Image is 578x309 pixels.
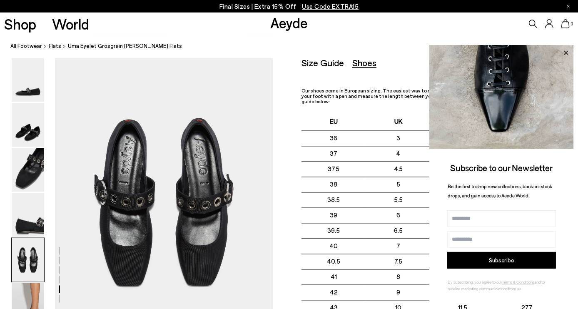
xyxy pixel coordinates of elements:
[429,45,574,149] img: ca3f721fb6ff708a270709c41d776025.jpg
[301,131,366,147] td: 36
[301,162,366,177] td: 37.5
[4,17,36,31] a: Shop
[366,208,431,223] td: 6
[10,35,578,58] nav: breadcrumb
[301,88,559,105] p: Our shoes come in European sizing. The easiest way to measure your foot is to stand on a sheet of...
[52,17,89,31] a: World
[448,279,502,284] span: By subscribing, you agree to our
[12,103,44,147] img: Uma Eyelet Grosgrain Mary-Jane Flats - Image 2
[301,208,366,223] td: 39
[447,252,556,269] button: Subscribe
[12,58,44,102] img: Uma Eyelet Grosgrain Mary-Jane Flats - Image 1
[12,193,44,237] img: Uma Eyelet Grosgrain Mary-Jane Flats - Image 4
[302,2,359,10] span: Navigate to /collections/ss25-final-sizes
[366,193,431,208] td: 5.5
[366,223,431,239] td: 6.5
[10,42,42,50] a: All Footwear
[301,269,366,285] td: 41
[49,42,61,50] a: Flats
[366,113,431,131] th: UK
[366,239,431,254] td: 7
[301,285,366,300] td: 42
[49,42,61,49] span: Flats
[12,238,44,282] img: Uma Eyelet Grosgrain Mary-Jane Flats - Image 5
[502,279,534,284] a: Terms & Conditions
[301,58,344,68] div: Size Guide
[366,131,431,147] td: 3
[366,177,431,193] td: 5
[301,223,366,239] td: 39.5
[366,162,431,177] td: 4.5
[68,42,182,50] span: Uma Eyelet Grosgrain [PERSON_NAME] Flats
[570,22,574,26] span: 0
[301,193,366,208] td: 38.5
[301,254,366,269] td: 40.5
[352,58,376,68] div: Shoes
[301,239,366,254] td: 40
[366,254,431,269] td: 7.5
[366,285,431,300] td: 9
[448,183,552,199] span: Be the first to shop new collections, back-in-stock drops, and gain access to Aeyde World.
[366,269,431,285] td: 8
[301,177,366,193] td: 38
[451,162,553,173] span: Subscribe to our Newsletter
[301,147,366,162] td: 37
[301,113,366,131] th: EU
[366,147,431,162] td: 4
[561,19,570,28] a: 0
[12,148,44,192] img: Uma Eyelet Grosgrain Mary-Jane Flats - Image 3
[219,1,359,12] p: Final Sizes | Extra 15% Off
[270,14,308,31] a: Aeyde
